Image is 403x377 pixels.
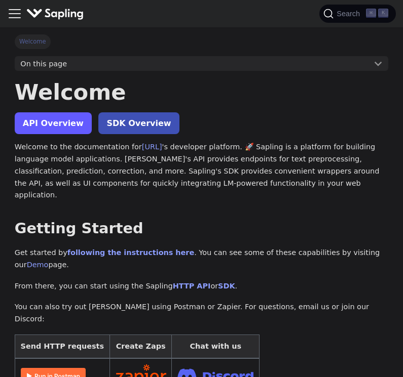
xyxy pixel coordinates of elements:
a: Sapling.ai [26,7,88,21]
p: From there, you can start using the Sapling or . [15,280,388,292]
button: Toggle navigation bar [7,6,22,21]
kbd: K [378,9,388,18]
span: Search [334,10,366,18]
p: Get started by . You can see some of these capabilities by visiting our page. [15,247,388,271]
a: HTTP API [173,282,211,290]
a: SDK [218,282,235,290]
p: You can also try out [PERSON_NAME] using Postman or Zapier. For questions, email us or join our D... [15,301,388,325]
h1: Welcome [15,78,388,106]
button: Search (Command+K) [319,5,395,23]
h2: Getting Started [15,220,388,238]
th: Send HTTP requests [15,334,109,358]
p: Welcome to the documentation for 's developer platform. 🚀 Sapling is a platform for building lang... [15,141,388,201]
a: SDK Overview [98,112,179,134]
kbd: ⌘ [366,9,376,18]
a: [URL] [142,143,162,151]
th: Create Zaps [109,334,172,358]
a: Demo [27,261,49,269]
button: On this page [15,56,388,71]
span: Welcome [15,34,51,49]
a: API Overview [15,112,92,134]
nav: Breadcrumbs [15,34,388,49]
a: following the instructions here [67,248,194,257]
img: Sapling.ai [26,7,84,21]
th: Chat with us [172,334,260,358]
